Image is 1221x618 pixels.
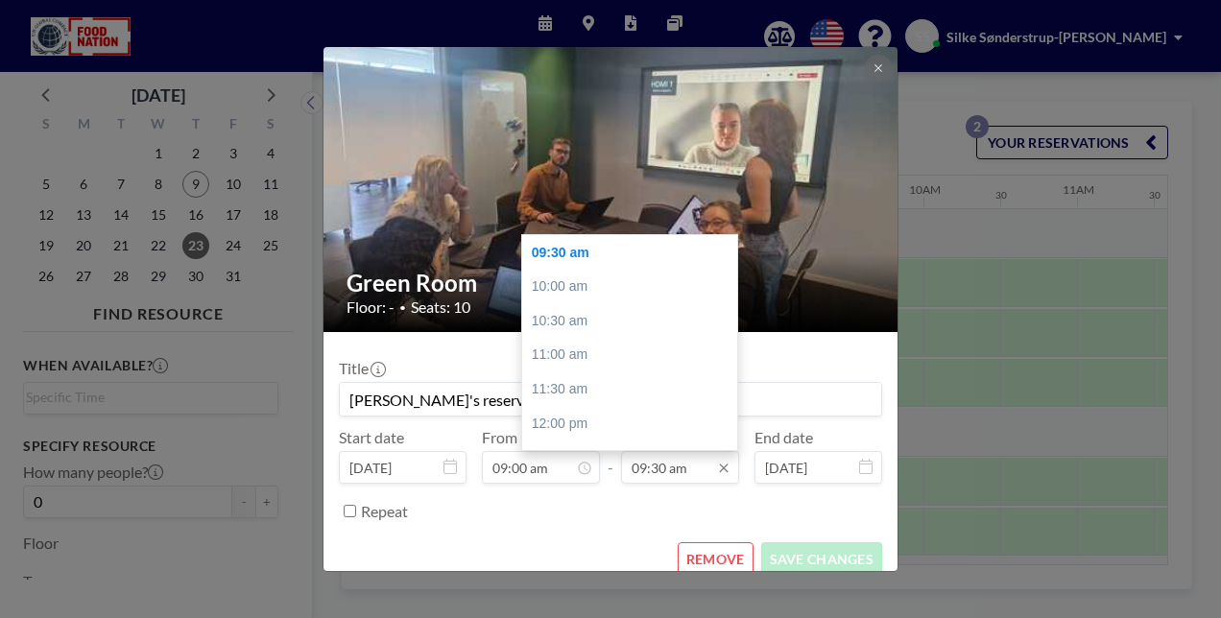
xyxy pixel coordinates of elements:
input: (No title) [340,383,881,416]
span: Seats: 10 [411,297,470,317]
button: SAVE CHANGES [761,542,882,576]
div: 12:00 pm [522,407,747,441]
label: Start date [339,428,404,447]
div: 11:30 am [522,372,747,407]
span: - [608,435,613,477]
label: Repeat [361,502,408,521]
button: REMOVE [678,542,754,576]
span: • [399,300,406,315]
div: 09:30 am [522,236,747,271]
div: 10:00 am [522,270,747,304]
h2: Green Room [347,269,876,297]
label: Title [339,359,384,378]
span: Floor: - [347,297,395,317]
label: End date [754,428,813,447]
div: 10:30 am [522,304,747,339]
label: From [482,428,517,447]
div: 12:30 pm [522,440,747,475]
div: 11:00 am [522,338,747,372]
